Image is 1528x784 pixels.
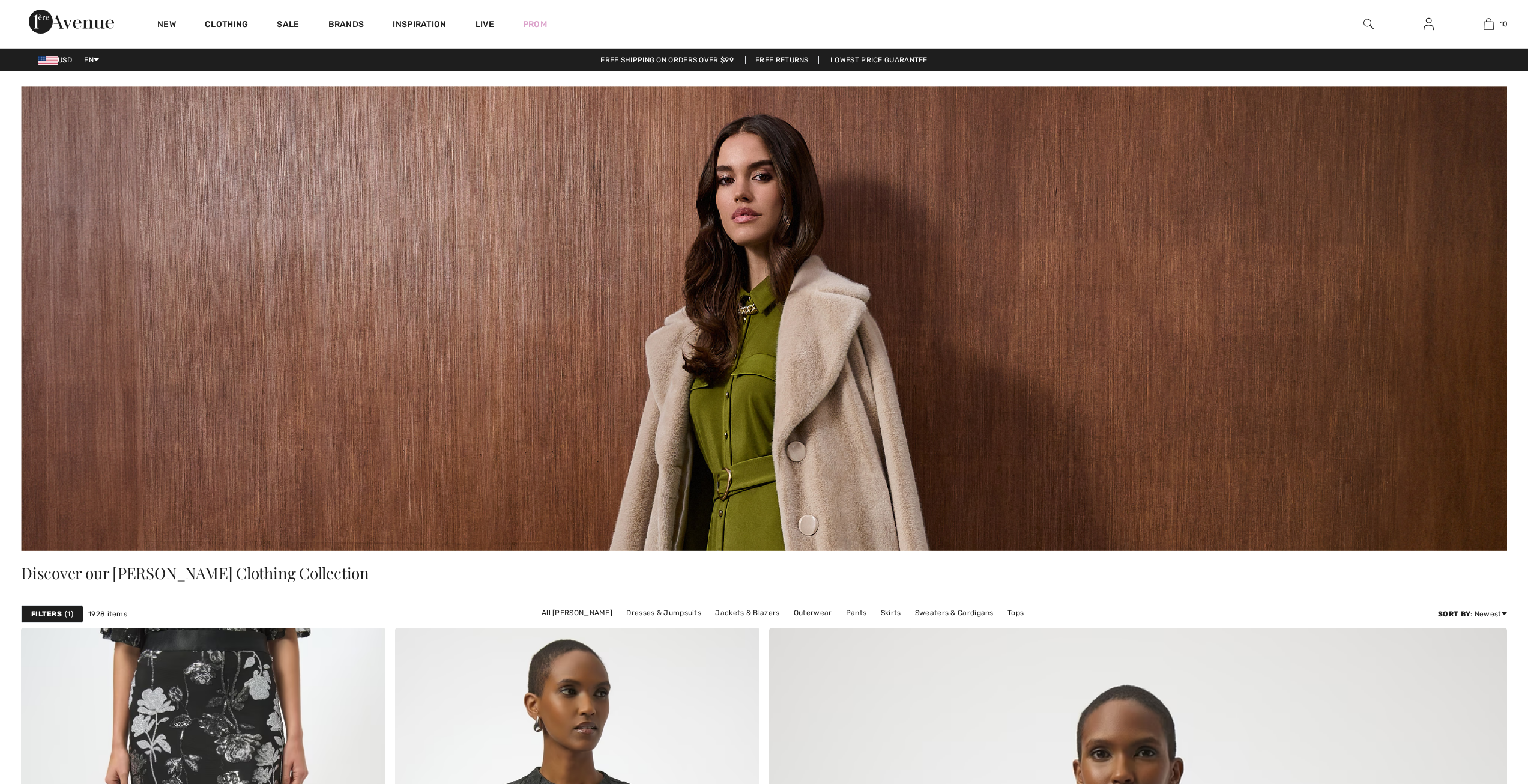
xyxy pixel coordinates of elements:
[1414,17,1443,32] a: Sign In
[620,605,707,621] a: Dresses & Jumpsuits
[1424,17,1434,31] img: My Info
[1363,17,1374,31] img: search the website
[31,609,62,619] strong: Filters
[277,19,299,32] a: Sale
[536,605,618,621] a: All [PERSON_NAME]
[709,605,785,621] a: Jackets & Blazers
[21,86,1507,551] img: Joseph Ribkoff Canada: Women's Clothing Online | 1ère Avenue
[65,609,73,619] span: 1
[21,562,369,583] span: Discover our [PERSON_NAME] Clothing Collection
[88,609,127,619] span: 1928 items
[523,18,547,31] a: Prom
[1459,17,1518,31] a: 10
[393,19,446,32] span: Inspiration
[205,19,248,32] a: Clothing
[788,605,838,621] a: Outerwear
[875,605,907,621] a: Skirts
[909,605,1000,621] a: Sweaters & Cardigans
[1484,17,1494,31] img: My Bag
[38,56,58,65] img: US Dollar
[38,56,77,64] span: USD
[591,56,743,64] a: Free shipping on orders over $99
[1500,19,1508,29] span: 10
[84,56,99,64] span: EN
[1438,609,1507,619] div: : Newest
[476,18,494,31] a: Live
[821,56,937,64] a: Lowest Price Guarantee
[157,19,176,32] a: New
[745,56,819,64] a: Free Returns
[29,10,114,34] img: 1ère Avenue
[840,605,873,621] a: Pants
[328,19,364,32] a: Brands
[1438,610,1470,618] strong: Sort By
[1001,605,1030,621] a: Tops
